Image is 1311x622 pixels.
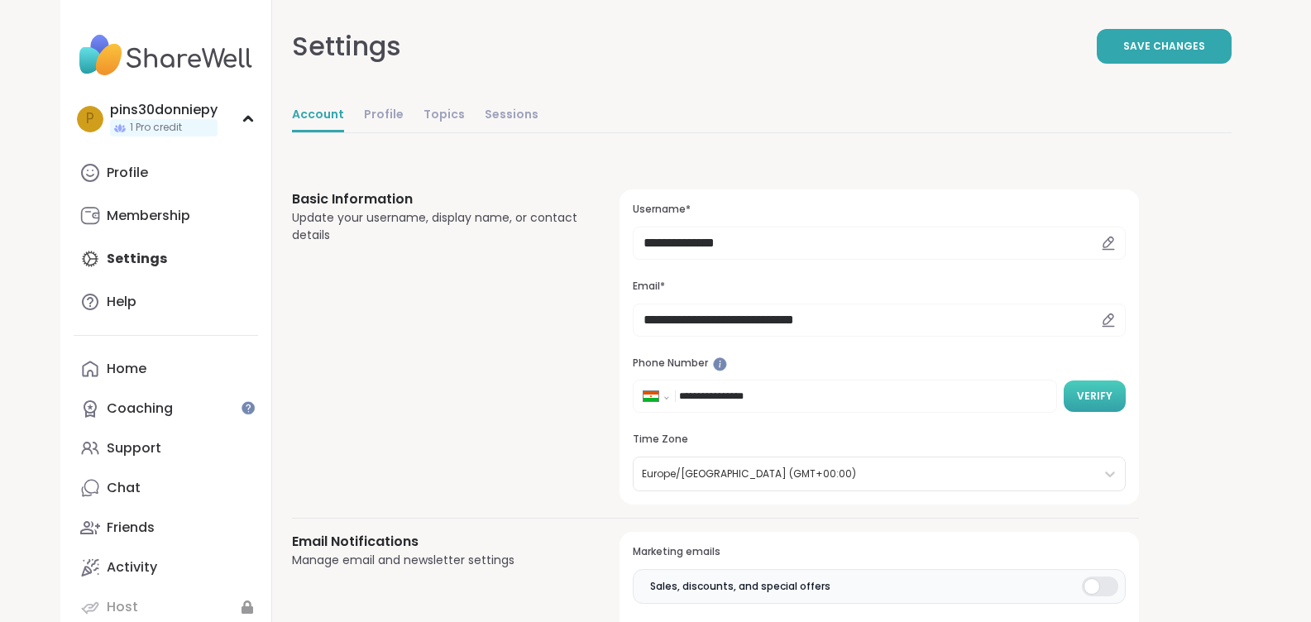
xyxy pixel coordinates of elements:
[650,579,830,594] span: Sales, discounts, and special offers
[74,389,258,428] a: Coaching
[107,293,136,311] div: Help
[713,357,727,371] iframe: Spotlight
[74,508,258,548] a: Friends
[86,108,94,130] span: p
[1064,380,1126,412] button: Verify
[107,519,155,537] div: Friends
[74,153,258,193] a: Profile
[633,545,1125,559] h3: Marketing emails
[1123,39,1205,54] span: Save Changes
[107,479,141,497] div: Chat
[130,121,182,135] span: 1 Pro credit
[107,598,138,616] div: Host
[107,439,161,457] div: Support
[74,26,258,84] img: ShareWell Nav Logo
[74,349,258,389] a: Home
[74,468,258,508] a: Chat
[74,282,258,322] a: Help
[633,203,1125,217] h3: Username*
[242,401,255,414] iframe: Spotlight
[292,26,401,66] div: Settings
[423,99,465,132] a: Topics
[107,558,157,577] div: Activity
[1097,29,1232,64] button: Save Changes
[292,552,581,569] div: Manage email and newsletter settings
[110,101,218,119] div: pins30donniepy
[633,356,1125,371] h3: Phone Number
[1077,389,1112,404] span: Verify
[633,433,1125,447] h3: Time Zone
[107,360,146,378] div: Home
[74,428,258,468] a: Support
[107,164,148,182] div: Profile
[292,209,581,244] div: Update your username, display name, or contact details
[74,548,258,587] a: Activity
[107,400,173,418] div: Coaching
[633,280,1125,294] h3: Email*
[292,532,581,552] h3: Email Notifications
[292,99,344,132] a: Account
[74,196,258,236] a: Membership
[292,189,581,209] h3: Basic Information
[364,99,404,132] a: Profile
[107,207,190,225] div: Membership
[485,99,538,132] a: Sessions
